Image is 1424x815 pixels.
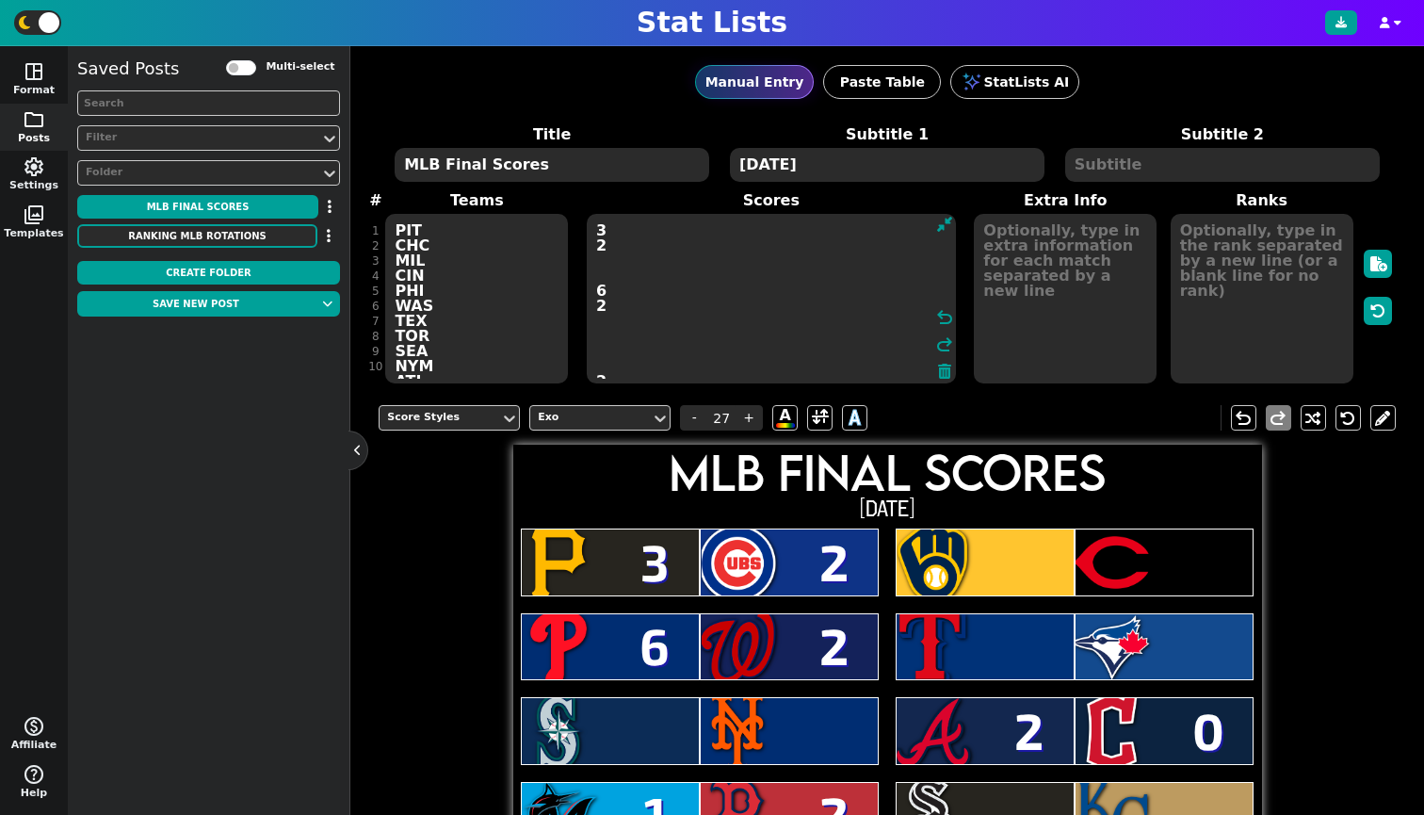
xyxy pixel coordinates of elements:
[933,334,956,356] span: redo
[575,189,968,212] label: Scores
[368,238,382,253] div: 2
[77,58,179,79] h5: Saved Posts
[1232,407,1254,430] span: undo
[23,60,45,83] span: space_dashboard
[384,123,720,146] label: Title
[368,223,382,238] div: 1
[730,148,1044,182] textarea: [DATE]
[695,65,815,99] button: Manual Entry
[735,405,763,431] span: +
[1192,699,1229,760] span: 0
[368,284,382,299] div: 5
[819,614,853,676] span: 2
[587,214,956,383] textarea: 3 2 6 2 2 0 1 2
[368,359,382,374] div: 10
[1266,405,1291,431] button: redo
[819,530,853,592] span: 2
[368,344,382,359] div: 9
[637,6,787,40] h1: Stat Lists
[1267,407,1289,430] span: redo
[823,65,941,99] button: Paste Table
[379,189,574,212] label: Teams
[514,497,1259,520] h2: [DATE]
[680,405,708,431] span: -
[266,59,334,75] label: Multi-select
[368,299,382,314] div: 6
[23,108,45,131] span: folder
[933,306,956,329] span: undo
[77,195,318,219] button: MLB Final Scores
[77,224,317,248] button: RANKING MLB ROTATIONS
[368,253,382,269] div: 3
[720,123,1055,146] label: Subtitle 1
[368,374,382,389] div: 11
[849,402,861,433] span: A
[23,204,45,226] span: photo_library
[538,410,643,426] div: Exo
[23,763,45,786] span: help
[86,165,313,181] div: Folder
[1231,405,1256,431] button: undo
[77,90,340,116] input: Search
[369,189,381,212] label: #
[86,130,313,146] div: Filter
[640,530,673,592] span: 3
[368,269,382,284] div: 4
[967,189,1163,212] label: Extra Info
[513,450,1262,496] h1: MLB Final Scores
[23,155,45,178] span: settings
[77,261,340,285] button: Create Folder
[387,410,493,426] div: Score Styles
[23,715,45,738] span: monetization_on
[368,314,382,329] div: 7
[77,291,315,317] button: Save new post
[395,148,709,182] textarea: MLB Final Scores
[639,614,674,676] span: 6
[385,214,568,383] textarea: PIT CHC MIL CIN PHI WAS TEX TOR SEA NYM ATL CLE [PERSON_NAME] CHW KC DET MIN [MEDICAL_DATA] HOU N...
[1055,123,1390,146] label: Subtitle 2
[1014,699,1048,760] span: 2
[368,329,382,344] div: 8
[950,65,1079,99] button: StatLists AI
[1163,189,1359,212] label: Ranks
